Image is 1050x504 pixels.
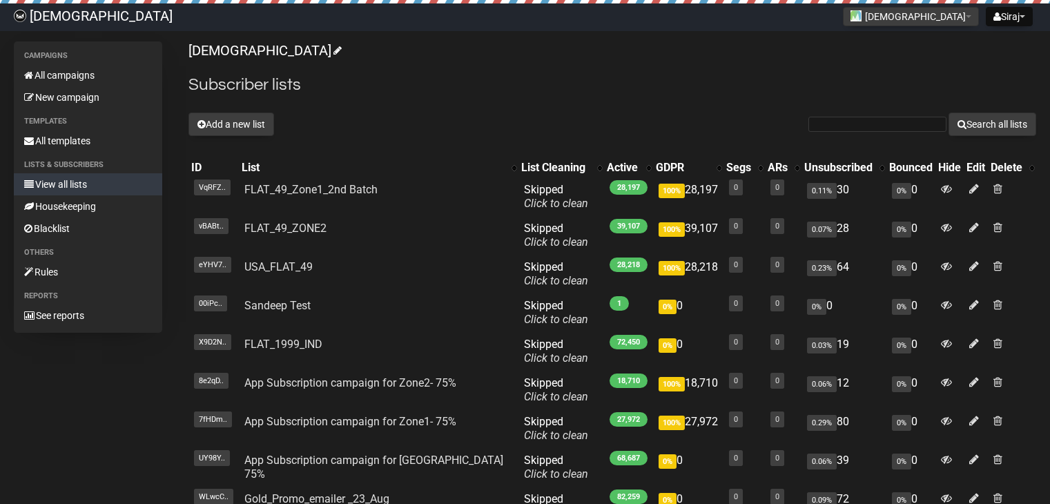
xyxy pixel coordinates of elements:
div: ID [191,161,236,175]
span: 28,197 [610,180,648,195]
span: 100% [659,261,685,275]
td: 0 [886,216,935,255]
span: 0.06% [807,376,837,392]
a: See reports [14,304,162,327]
h2: Subscriber lists [188,72,1036,97]
th: ID: No sort applied, sorting is disabled [188,158,239,177]
div: Unsubscribed [804,161,873,175]
div: ARs [768,161,788,175]
span: 100% [659,222,685,237]
th: ARs: No sort applied, activate to apply an ascending sort [765,158,801,177]
span: 00iPc.. [194,295,227,311]
span: UY98Y.. [194,450,230,466]
a: Click to clean [524,390,588,403]
a: FLAT_1999_IND [244,338,322,351]
a: Click to clean [524,197,588,210]
a: 0 [734,260,738,269]
a: Housekeeping [14,195,162,217]
th: Bounced: No sort applied, sorting is disabled [886,158,935,177]
a: 0 [775,299,779,308]
span: X9D2N.. [194,334,231,350]
span: 0% [807,299,826,315]
a: 0 [775,454,779,463]
span: 100% [659,377,685,391]
li: Lists & subscribers [14,157,162,173]
span: 0% [892,376,911,392]
span: Skipped [524,260,588,287]
span: Skipped [524,338,588,365]
a: View all lists [14,173,162,195]
a: 0 [775,376,779,385]
a: Rules [14,261,162,283]
td: 30 [801,177,886,216]
a: 0 [775,222,779,231]
td: 28,218 [653,255,723,293]
td: 27,972 [653,409,723,448]
span: 0.29% [807,415,837,431]
a: 0 [734,338,738,347]
a: Click to clean [524,313,588,326]
span: vBABt.. [194,218,229,234]
span: 0.11% [807,183,837,199]
button: Add a new list [188,113,274,136]
td: 28,197 [653,177,723,216]
td: 0 [886,255,935,293]
td: 18,710 [653,371,723,409]
a: Sandeep Test [244,299,311,312]
th: Hide: No sort applied, sorting is disabled [935,158,964,177]
span: 1 [610,296,629,311]
span: 0% [659,300,677,314]
span: 0.06% [807,454,837,469]
li: Others [14,244,162,261]
button: [DEMOGRAPHIC_DATA] [843,7,979,26]
span: 0.03% [807,338,837,353]
span: 39,107 [610,219,648,233]
td: 0 [653,448,723,487]
span: 0.07% [807,222,837,238]
span: 0% [892,183,911,199]
span: 100% [659,416,685,430]
a: 0 [734,492,738,501]
div: GDPR [656,161,710,175]
a: Click to clean [524,235,588,249]
span: 0% [892,415,911,431]
div: Segs [726,161,751,175]
a: [DEMOGRAPHIC_DATA] [188,42,340,59]
span: Skipped [524,183,588,210]
a: USA_FLAT_49 [244,260,313,273]
a: App Subscription campaign for Zone1- 75% [244,415,456,428]
li: Campaigns [14,48,162,64]
th: Unsubscribed: No sort applied, activate to apply an ascending sort [801,158,886,177]
a: FLAT_49_ZONE2 [244,222,327,235]
div: Bounced [889,161,933,175]
a: FLAT_49_Zone1_2nd Batch [244,183,378,196]
span: 72,450 [610,335,648,349]
td: 0 [886,177,935,216]
td: 0 [653,293,723,332]
a: 0 [775,260,779,269]
a: 0 [775,183,779,192]
a: Click to clean [524,274,588,287]
img: 61ace9317f7fa0068652623cbdd82cc4 [14,10,26,22]
span: 28,218 [610,258,648,272]
a: Blacklist [14,217,162,240]
button: Siraj [986,7,1033,26]
td: 12 [801,371,886,409]
span: 18,710 [610,374,648,388]
div: Delete [991,161,1022,175]
span: 0% [659,338,677,353]
td: 64 [801,255,886,293]
a: App Subscription campaign for [GEOGRAPHIC_DATA] 75% [244,454,503,481]
a: New campaign [14,86,162,108]
td: 0 [886,293,935,332]
img: 1.jpg [850,10,862,21]
a: 0 [734,376,738,385]
a: Click to clean [524,351,588,365]
a: 0 [734,222,738,231]
th: List Cleaning: No sort applied, activate to apply an ascending sort [518,158,604,177]
span: 0% [892,222,911,238]
span: 0% [659,454,677,469]
a: All templates [14,130,162,152]
th: Edit: No sort applied, sorting is disabled [964,158,988,177]
span: Skipped [524,454,588,481]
